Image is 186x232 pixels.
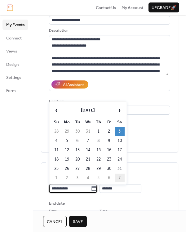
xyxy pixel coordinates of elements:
[73,146,82,154] td: 13
[73,164,82,173] td: 27
[152,5,176,11] span: Upgrade 🚀
[62,155,72,164] td: 19
[49,28,169,34] div: Description
[83,164,93,173] td: 28
[62,118,72,126] th: Mo
[96,5,116,11] span: Contact Us
[73,155,82,164] td: 20
[115,136,125,145] td: 10
[51,80,88,89] button: AI Assistant
[104,136,114,145] td: 9
[47,219,63,225] span: Cancel
[83,127,93,136] td: 31
[62,174,72,182] td: 2
[115,104,124,116] span: ›
[104,127,114,136] td: 2
[62,127,72,136] td: 29
[63,82,84,88] div: AI Assistant
[51,127,61,136] td: 28
[100,208,108,214] span: Time
[6,22,24,28] span: My Events
[2,59,28,69] a: Design
[73,118,82,126] th: Tu
[83,136,93,145] td: 7
[62,104,114,117] th: [DATE]
[6,75,21,81] span: Settings
[94,155,104,164] td: 22
[69,216,87,227] button: Save
[83,174,93,182] td: 4
[2,85,28,95] a: Form
[104,164,114,173] td: 30
[122,4,143,11] a: My Account
[51,155,61,164] td: 18
[51,146,61,154] td: 11
[94,136,104,145] td: 8
[51,118,61,126] th: Su
[104,146,114,154] td: 16
[83,118,93,126] th: We
[52,104,61,116] span: ‹
[104,174,114,182] td: 6
[83,146,93,154] td: 14
[49,208,57,214] span: Date
[148,2,179,12] button: Upgrade🚀
[73,127,82,136] td: 30
[115,118,125,126] th: Sa
[2,72,28,82] a: Settings
[115,155,125,164] td: 24
[96,4,116,11] a: Contact Us
[94,174,104,182] td: 5
[115,174,125,182] td: 7
[2,46,28,56] a: Views
[51,164,61,173] td: 25
[6,61,19,68] span: Design
[94,118,104,126] th: Th
[94,146,104,154] td: 15
[43,216,67,227] button: Cancel
[73,219,83,225] span: Save
[6,88,16,94] span: Form
[6,35,22,41] span: Connect
[49,98,169,105] div: Location
[73,174,82,182] td: 3
[51,136,61,145] td: 4
[51,174,61,182] td: 1
[115,127,125,136] td: 3
[2,33,28,43] a: Connect
[104,118,114,126] th: Fr
[7,4,13,11] img: logo
[73,136,82,145] td: 6
[62,164,72,173] td: 26
[94,164,104,173] td: 29
[62,136,72,145] td: 5
[115,146,125,154] td: 17
[2,20,28,30] a: My Events
[49,200,65,207] div: End date
[6,48,17,54] span: Views
[62,146,72,154] td: 12
[83,155,93,164] td: 21
[122,5,143,11] span: My Account
[115,164,125,173] td: 31
[94,127,104,136] td: 1
[104,155,114,164] td: 23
